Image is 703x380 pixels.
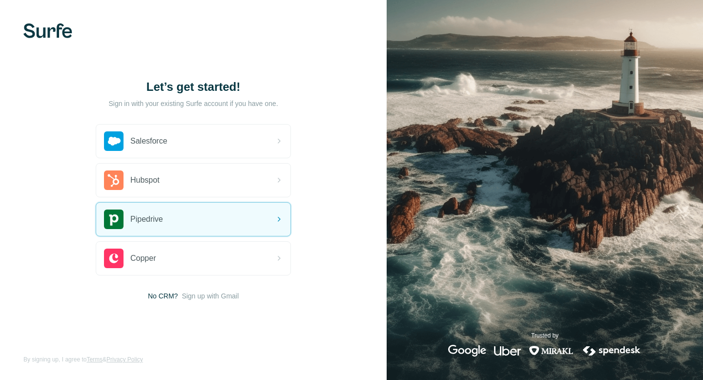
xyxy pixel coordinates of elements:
[23,23,72,38] img: Surfe's logo
[106,356,143,363] a: Privacy Policy
[130,174,160,186] span: Hubspot
[86,356,103,363] a: Terms
[182,291,239,301] button: Sign up with Gmail
[529,345,574,357] img: mirakl's logo
[108,99,278,108] p: Sign in with your existing Surfe account if you have one.
[581,345,642,357] img: spendesk's logo
[130,135,167,147] span: Salesforce
[104,170,124,190] img: hubspot's logo
[531,331,558,340] p: Trusted by
[148,291,178,301] span: No CRM?
[23,355,143,364] span: By signing up, I agree to &
[104,210,124,229] img: pipedrive's logo
[448,345,486,357] img: google's logo
[96,79,291,95] h1: Let’s get started!
[494,345,521,357] img: uber's logo
[130,253,156,264] span: Copper
[104,131,124,151] img: salesforce's logo
[104,249,124,268] img: copper's logo
[130,213,163,225] span: Pipedrive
